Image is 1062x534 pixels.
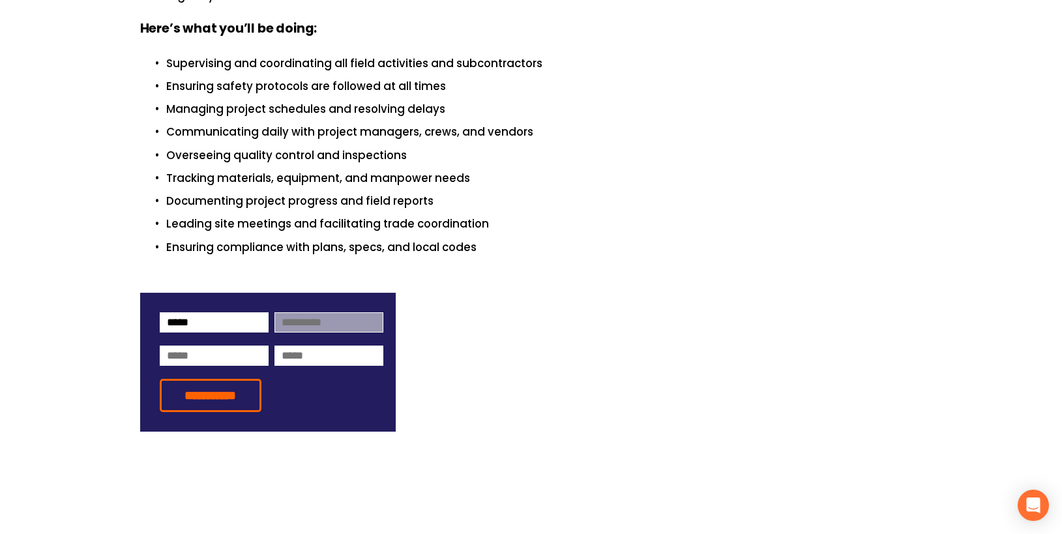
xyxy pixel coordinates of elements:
[140,19,317,40] strong: Here’s what you’ll be doing:
[166,192,922,210] p: Documenting project progress and field reports
[166,239,922,256] p: Ensuring compliance with plans, specs, and local codes
[166,170,922,187] p: Tracking materials, equipment, and manpower needs
[166,78,922,95] p: Ensuring safety protocols are followed at all times
[166,123,922,141] p: Communicating daily with project managers, crews, and vendors
[166,215,922,233] p: Leading site meetings and facilitating trade coordination
[166,55,922,72] p: Supervising and coordinating all field activities and subcontractors
[166,147,922,164] p: Overseeing quality control and inspections
[1018,490,1049,521] div: Open Intercom Messenger
[166,100,922,118] p: Managing project schedules and resolving delays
